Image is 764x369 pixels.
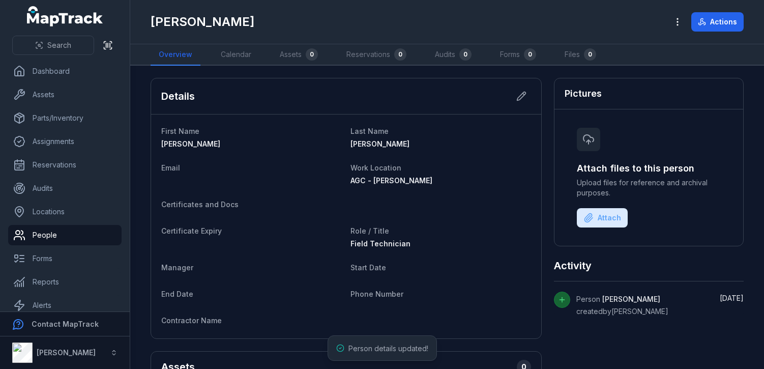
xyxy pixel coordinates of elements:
a: Locations [8,202,122,222]
button: Attach [577,208,628,228]
span: Work Location [350,163,401,172]
button: Search [12,36,94,55]
span: End Date [161,290,193,298]
div: 0 [524,48,536,61]
span: AGC - [PERSON_NAME] [350,176,432,185]
time: 14/10/2025, 11:31:21 am [720,294,744,302]
span: Start Date [350,263,386,272]
div: 0 [459,48,472,61]
h2: Details [161,89,195,103]
a: Reservations [8,155,122,175]
span: Field Technician [350,239,410,248]
span: Phone Number [350,290,403,298]
span: Manager [161,263,193,272]
a: Reports [8,272,122,292]
button: Actions [691,12,744,32]
a: People [8,225,122,245]
span: Role / Title [350,226,389,235]
a: Overview [151,44,200,66]
span: [PERSON_NAME] [602,295,660,303]
div: 0 [394,48,406,61]
span: [PERSON_NAME] [161,139,220,148]
h1: [PERSON_NAME] [151,14,254,30]
a: Reservations0 [338,44,415,66]
a: Dashboard [8,61,122,81]
a: Files0 [556,44,604,66]
span: Contractor Name [161,316,222,325]
span: [PERSON_NAME] [350,139,409,148]
span: Person details updated! [348,344,428,353]
span: Certificate Expiry [161,226,222,235]
strong: Contact MapTrack [32,320,99,328]
a: Forms0 [492,44,544,66]
a: Audits [8,178,122,198]
h3: Pictures [565,87,602,101]
span: Search [47,40,71,50]
a: Forms [8,248,122,269]
a: Audits0 [427,44,480,66]
span: [DATE] [720,294,744,302]
div: 0 [306,48,318,61]
span: Last Name [350,127,389,135]
div: 0 [584,48,596,61]
span: Person created by [PERSON_NAME] [576,295,668,316]
span: First Name [161,127,199,135]
h2: Activity [554,259,592,273]
a: Assets [8,84,122,105]
span: Email [161,163,180,172]
a: Parts/Inventory [8,108,122,128]
a: Calendar [213,44,259,66]
span: Certificates and Docs [161,200,239,209]
span: Upload files for reference and archival purposes. [577,178,721,198]
a: Assets0 [272,44,326,66]
h3: Attach files to this person [577,161,721,176]
a: Alerts [8,295,122,316]
a: MapTrack [27,6,103,26]
a: Assignments [8,131,122,152]
strong: [PERSON_NAME] [37,348,96,357]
